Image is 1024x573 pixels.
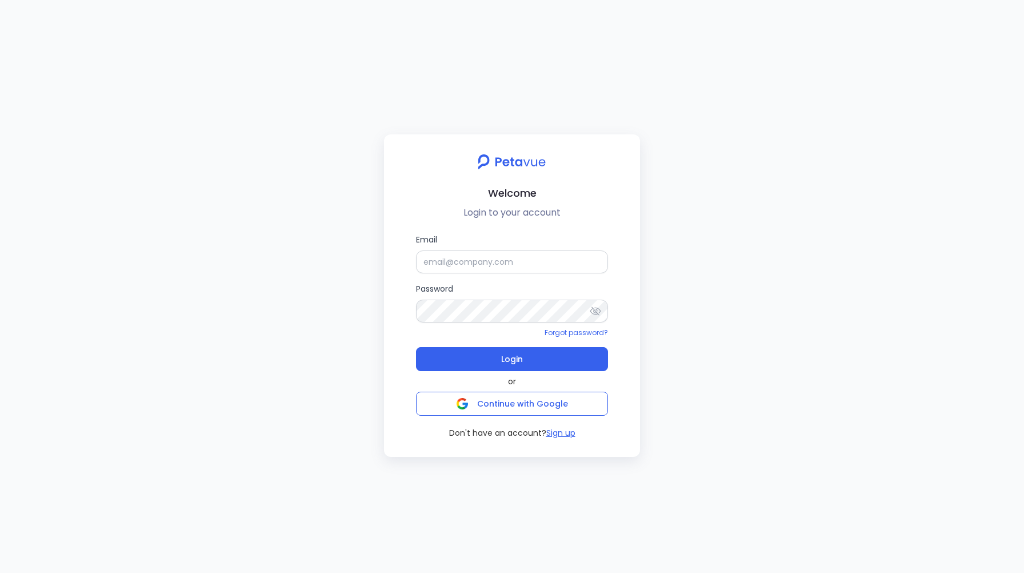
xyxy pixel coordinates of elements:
label: Password [416,282,608,323]
img: petavue logo [470,148,553,176]
p: Login to your account [393,206,631,220]
a: Forgot password? [545,328,608,337]
span: Continue with Google [477,398,568,409]
input: Password [416,300,608,323]
button: Sign up [546,427,575,439]
button: Continue with Google [416,392,608,416]
span: Don't have an account? [449,427,546,439]
label: Email [416,233,608,273]
span: or [508,376,516,387]
input: Email [416,250,608,273]
span: Login [501,351,523,367]
h2: Welcome [393,185,631,201]
button: Login [416,347,608,371]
